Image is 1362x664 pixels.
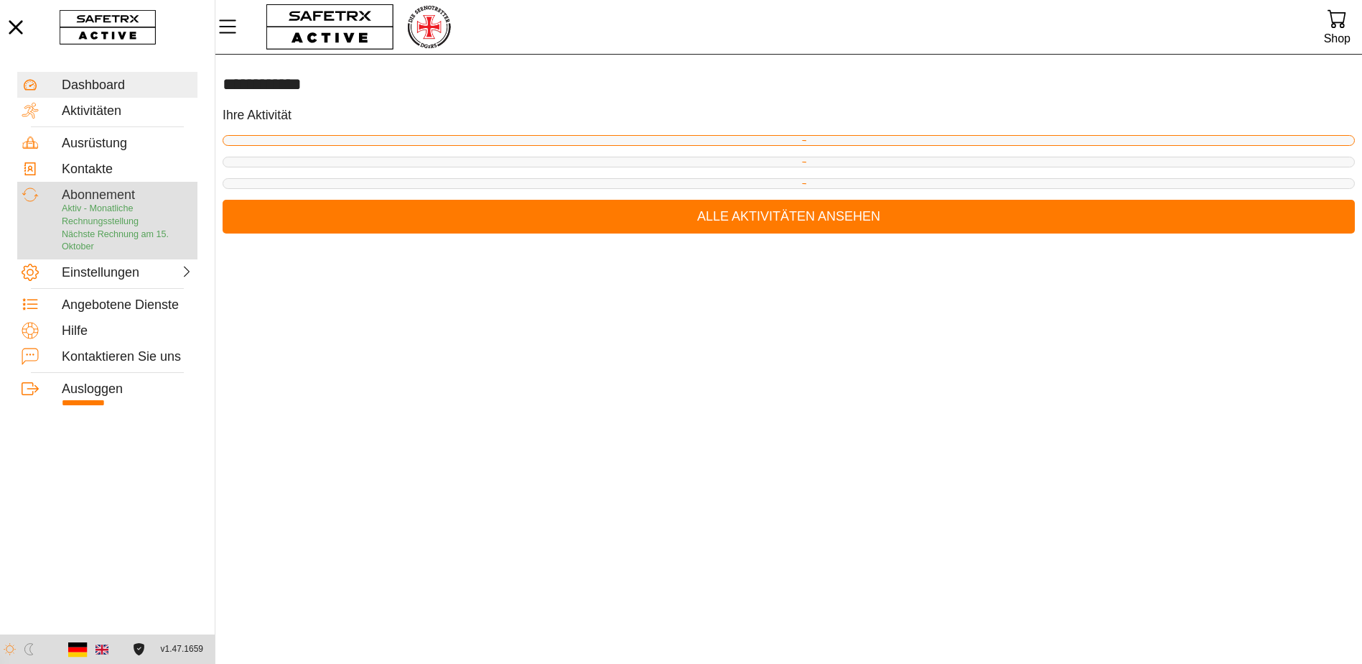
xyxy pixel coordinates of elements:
div: Hilfe [62,323,193,339]
img: Activities.svg [22,102,39,119]
img: ModeLight.svg [4,643,16,655]
div: Ausrüstung [62,136,193,152]
span: Alle Aktivitäten ansehen [234,206,1343,228]
img: Help.svg [22,322,39,339]
img: Equipment.svg [22,134,39,152]
a: Alle Aktivitäten ansehen [223,200,1355,234]
img: en.svg [95,643,108,656]
img: ContactUs.svg [22,348,39,365]
button: v1.47.1659 [152,637,212,661]
span: v1.47.1659 [161,642,203,657]
span: Nächste Rechnung am 15. Oktober [62,229,169,252]
div: Aktivitäten [62,103,193,119]
div: Shop [1324,29,1351,48]
div: Abonnement [62,188,193,203]
div: Angebotene Dienste [62,298,193,313]
h5: Ihre Aktivität [223,107,291,124]
div: Kontaktieren Sie uns [62,349,193,365]
div: Ausloggen [62,382,193,397]
div: Dashboard [62,78,193,93]
button: Englishc [90,637,114,662]
img: Subscription.svg [22,186,39,203]
img: de.svg [68,640,88,659]
img: ModeDark.svg [23,643,35,655]
button: Deutsch [65,637,90,662]
a: Lizenzvereinbarung [129,643,149,655]
div: Kontakte [62,162,193,177]
span: Aktiv - Monatliche Rechnungsstellung [62,203,139,226]
img: RescueLogo.png [406,4,452,50]
div: Einstellungen [62,265,125,281]
button: MenÜ [215,11,251,42]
